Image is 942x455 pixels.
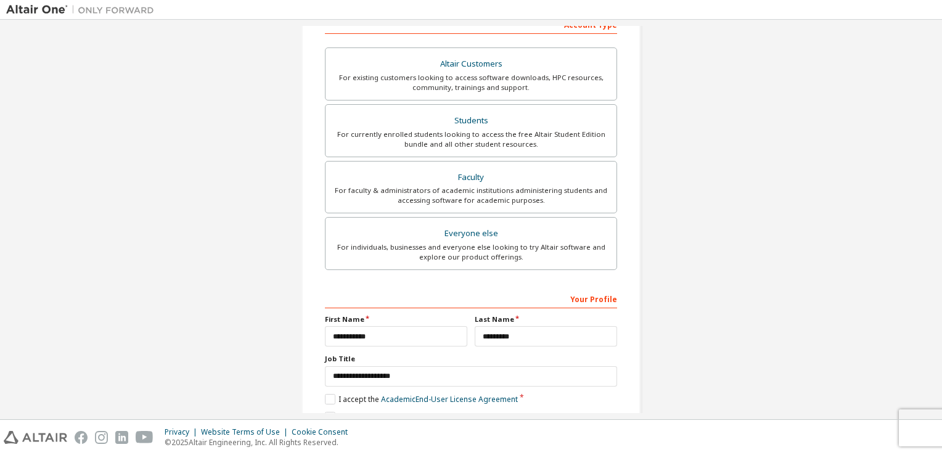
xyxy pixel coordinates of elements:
div: For existing customers looking to access software downloads, HPC resources, community, trainings ... [333,73,609,92]
img: altair_logo.svg [4,431,67,444]
img: linkedin.svg [115,431,128,444]
img: youtube.svg [136,431,154,444]
div: For currently enrolled students looking to access the free Altair Student Edition bundle and all ... [333,129,609,149]
img: facebook.svg [75,431,88,444]
img: Altair One [6,4,160,16]
label: First Name [325,314,467,324]
label: I would like to receive marketing emails from Altair [325,412,517,422]
div: Privacy [165,427,201,437]
label: I accept the [325,394,518,404]
label: Job Title [325,354,617,364]
div: For individuals, businesses and everyone else looking to try Altair software and explore our prod... [333,242,609,262]
div: Faculty [333,169,609,186]
div: Website Terms of Use [201,427,292,437]
div: Cookie Consent [292,427,355,437]
div: Everyone else [333,225,609,242]
label: Last Name [475,314,617,324]
div: Altair Customers [333,55,609,73]
div: Students [333,112,609,129]
div: Your Profile [325,289,617,308]
a: Academic End-User License Agreement [381,394,518,404]
div: For faculty & administrators of academic institutions administering students and accessing softwa... [333,186,609,205]
img: instagram.svg [95,431,108,444]
p: © 2025 Altair Engineering, Inc. All Rights Reserved. [165,437,355,448]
